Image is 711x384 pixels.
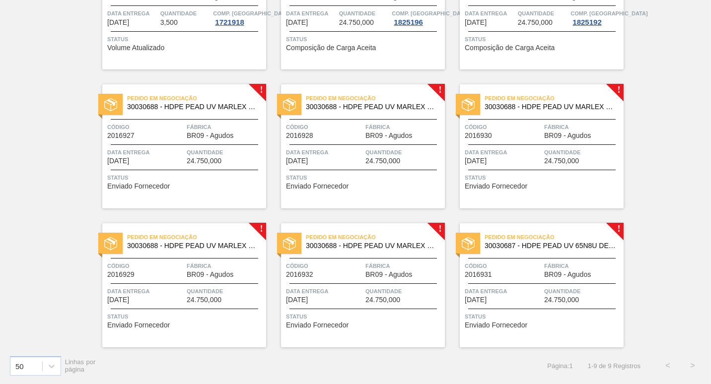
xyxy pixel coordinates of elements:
a: Comp. [GEOGRAPHIC_DATA]1721918 [213,8,264,26]
span: 30030687 - HDPE PEAD UV 65N8U DEV SHELL [485,242,616,250]
span: BR09 - Agudos [187,271,233,278]
span: 30030688 - HDPE PEAD UV MARLEX HMN 6060UV [127,103,258,111]
span: Data entrega [465,286,542,296]
span: Enviado Fornecedor [107,183,170,190]
span: Enviado Fornecedor [286,183,349,190]
div: 50 [15,362,24,370]
span: Linhas por página [65,358,96,373]
span: 24.750,000 [187,157,221,165]
span: 3,500 [160,19,178,26]
span: 30030688 - HDPE PEAD UV MARLEX HMN 6060UV [485,103,616,111]
span: Quantidade [160,8,211,18]
span: Pedido em Negociação [127,232,266,242]
img: status [462,98,475,111]
span: Data entrega [286,147,363,157]
span: 2016929 [107,271,135,278]
span: Quantidade [544,286,621,296]
button: < [655,353,680,378]
span: Quantidade [187,286,264,296]
span: Status [107,34,264,44]
span: 04/09/2025 [465,296,487,304]
span: Pedido em Negociação [485,232,624,242]
span: Quantidade [339,8,390,18]
span: Data entrega [107,147,184,157]
span: BR09 - Agudos [365,271,412,278]
span: Código [286,122,363,132]
span: Status [465,34,621,44]
span: Comp. Carga [570,8,647,18]
span: Data entrega [286,8,337,18]
span: 02/09/2025 [107,157,129,165]
span: Código [465,122,542,132]
span: Fábrica [187,261,264,271]
span: 24.750,000 [339,19,374,26]
span: 24.750,000 [365,296,400,304]
span: Data entrega [107,8,158,18]
span: 2016928 [286,132,313,139]
span: Data entrega [107,286,184,296]
span: Status [107,312,264,321]
span: 04/04/2025 [107,19,129,26]
span: 24.750,000 [187,296,221,304]
a: Comp. [GEOGRAPHIC_DATA]1825196 [392,8,442,26]
span: Fábrica [365,122,442,132]
img: status [283,98,296,111]
span: Pedido em Negociação [306,93,445,103]
a: !statusPedido em Negociação30030688 - HDPE PEAD UV MARLEX HMN 6060UVCódigo2016928FábricaBR09 - Ag... [266,84,445,208]
span: Quantidade [187,147,264,157]
span: Data entrega [465,147,542,157]
span: BR09 - Agudos [544,132,591,139]
span: Enviado Fornecedor [286,321,349,329]
span: Pedido em Negociação [485,93,624,103]
div: 1825196 [392,18,425,26]
img: status [104,237,117,250]
span: Comp. Carga [392,8,469,18]
span: Fábrica [365,261,442,271]
span: 02/09/2025 [286,157,308,165]
span: 2016932 [286,271,313,278]
span: BR09 - Agudos [187,132,233,139]
a: !statusPedido em Negociação30030687 - HDPE PEAD UV 65N8U DEV SHELLCódigo2016931FábricaBR09 - Agud... [445,223,624,347]
span: 30030688 - HDPE PEAD UV MARLEX HMN 6060UV [306,242,437,250]
span: Enviado Fornecedor [465,183,527,190]
img: status [283,237,296,250]
span: 03/09/2025 [465,157,487,165]
span: 01/09/2025 [465,19,487,26]
a: !statusPedido em Negociação30030688 - HDPE PEAD UV MARLEX HMN 6060UVCódigo2016929FábricaBR09 - Ag... [87,223,266,347]
span: Composição de Carga Aceita [465,44,555,52]
span: Fábrica [544,261,621,271]
span: Enviado Fornecedor [107,321,170,329]
div: 1721918 [213,18,246,26]
span: Status [286,34,442,44]
span: Quantidade [518,8,569,18]
span: 1 - 9 de 9 Registros [588,362,640,370]
span: Status [286,312,442,321]
span: Status [286,173,442,183]
span: 2016930 [465,132,492,139]
span: Volume Atualizado [107,44,164,52]
span: Código [465,261,542,271]
span: Código [107,261,184,271]
span: Pedido em Negociação [306,232,445,242]
img: status [462,237,475,250]
span: Fábrica [544,122,621,132]
span: Quantidade [365,286,442,296]
span: 24.750,000 [518,19,553,26]
span: 2016931 [465,271,492,278]
span: Enviado Fornecedor [465,321,527,329]
span: Data entrega [286,286,363,296]
span: BR09 - Agudos [365,132,412,139]
span: 30030688 - HDPE PEAD UV MARLEX HMN 6060UV [306,103,437,111]
span: Status [465,312,621,321]
a: !statusPedido em Negociação30030688 - HDPE PEAD UV MARLEX HMN 6060UVCódigo2016932FábricaBR09 - Ag... [266,223,445,347]
div: 1825192 [570,18,603,26]
a: !statusPedido em Negociação30030688 - HDPE PEAD UV MARLEX HMN 6060UVCódigo2016927FábricaBR09 - Ag... [87,84,266,208]
span: Pedido em Negociação [127,93,266,103]
span: 24.750,000 [365,157,400,165]
span: 24.750,000 [544,157,579,165]
img: status [104,98,117,111]
span: Fábrica [187,122,264,132]
span: 04/09/2025 [286,296,308,304]
span: Data entrega [465,8,515,18]
span: Quantidade [365,147,442,157]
